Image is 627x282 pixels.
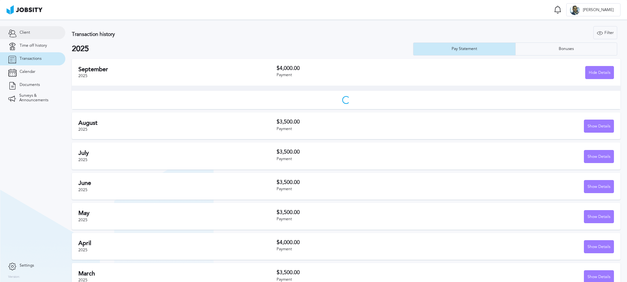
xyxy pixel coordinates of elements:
[277,247,445,252] div: Payment
[277,119,445,125] h3: $3,500.00
[20,70,35,74] span: Calendar
[19,93,57,103] span: Surveys & Announcements
[20,83,40,87] span: Documents
[570,5,580,15] div: L
[277,127,445,131] div: Payment
[585,66,614,79] button: Hide Details
[580,8,617,12] span: [PERSON_NAME]
[78,66,277,73] h2: September
[277,157,445,161] div: Payment
[20,57,41,61] span: Transactions
[20,263,34,268] span: Settings
[78,240,277,247] h2: April
[413,42,515,56] button: Pay Statement
[555,47,577,51] div: Bonuses
[78,127,88,132] span: 2025
[78,248,88,252] span: 2025
[8,275,20,279] label: Version:
[277,277,445,282] div: Payment
[586,66,614,79] div: Hide Details
[20,43,47,48] span: Time off history
[448,47,480,51] div: Pay Statement
[7,5,42,14] img: ab4bad089aa723f57921c736e9817d99.png
[78,188,88,192] span: 2025
[277,209,445,215] h3: $3,500.00
[594,26,617,40] div: Filter
[584,241,614,254] div: Show Details
[515,42,618,56] button: Bonuses
[584,180,614,193] button: Show Details
[78,180,277,187] h2: June
[277,270,445,275] h3: $3,500.00
[277,179,445,185] h3: $3,500.00
[584,150,614,163] button: Show Details
[584,210,614,223] button: Show Details
[78,270,277,277] h2: March
[277,240,445,245] h3: $4,000.00
[584,240,614,253] button: Show Details
[72,31,370,37] h3: Transaction history
[78,74,88,78] span: 2025
[78,218,88,222] span: 2025
[78,150,277,157] h2: July
[593,26,617,39] button: Filter
[277,65,445,71] h3: $4,000.00
[584,120,614,133] button: Show Details
[78,158,88,162] span: 2025
[277,73,445,77] div: Payment
[277,149,445,155] h3: $3,500.00
[566,3,620,16] button: L[PERSON_NAME]
[20,30,30,35] span: Client
[277,217,445,222] div: Payment
[72,44,413,54] h2: 2025
[78,120,277,126] h2: August
[78,210,277,217] h2: May
[277,187,445,191] div: Payment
